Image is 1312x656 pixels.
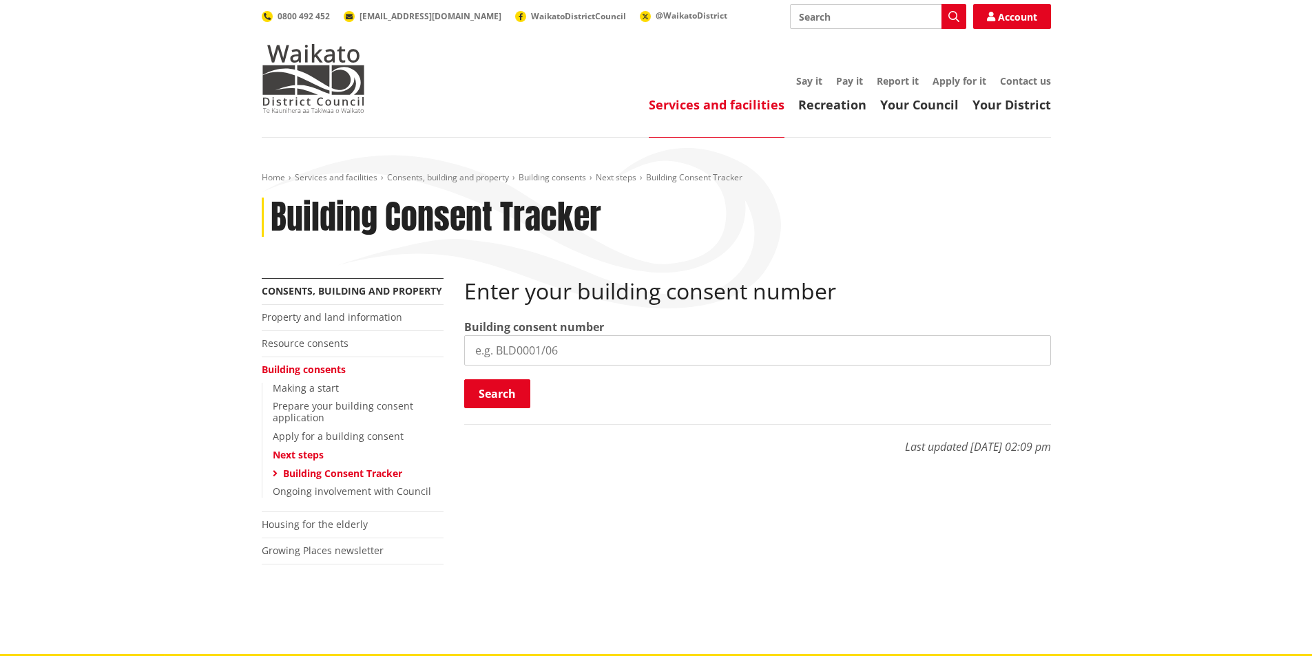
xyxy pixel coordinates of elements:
[464,319,604,335] label: Building consent number
[464,424,1051,455] p: Last updated [DATE] 02:09 pm
[262,337,348,350] a: Resource consents
[262,284,442,297] a: Consents, building and property
[649,96,784,113] a: Services and facilities
[656,10,727,21] span: @WaikatoDistrict
[262,544,384,557] a: Growing Places newsletter
[464,278,1051,304] h2: Enter your building consent number
[262,172,1051,184] nav: breadcrumb
[283,467,402,480] a: Building Consent Tracker
[273,448,324,461] a: Next steps
[262,310,402,324] a: Property and land information
[973,4,1051,29] a: Account
[933,74,986,87] a: Apply for it
[273,485,431,498] a: Ongoing involvement with Council
[262,44,365,113] img: Waikato District Council - Te Kaunihera aa Takiwaa o Waikato
[273,430,404,443] a: Apply for a building consent
[273,381,339,394] a: Making a start
[262,171,285,183] a: Home
[877,74,919,87] a: Report it
[836,74,863,87] a: Pay it
[646,171,742,183] span: Building Consent Tracker
[796,74,822,87] a: Say it
[262,363,346,376] a: Building consents
[515,10,626,22] a: WaikatoDistrictCouncil
[387,171,509,183] a: Consents, building and property
[972,96,1051,113] a: Your District
[278,10,330,22] span: 0800 492 452
[531,10,626,22] span: WaikatoDistrictCouncil
[519,171,586,183] a: Building consents
[295,171,377,183] a: Services and facilities
[262,10,330,22] a: 0800 492 452
[464,335,1051,366] input: e.g. BLD0001/06
[344,10,501,22] a: [EMAIL_ADDRESS][DOMAIN_NAME]
[640,10,727,21] a: @WaikatoDistrict
[360,10,501,22] span: [EMAIL_ADDRESS][DOMAIN_NAME]
[271,198,601,237] h1: Building Consent Tracker
[273,399,413,424] a: Prepare your building consent application
[1000,74,1051,87] a: Contact us
[790,4,966,29] input: Search input
[798,96,866,113] a: Recreation
[262,518,368,531] a: Housing for the elderly
[596,171,636,183] a: Next steps
[464,379,530,408] button: Search
[880,96,959,113] a: Your Council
